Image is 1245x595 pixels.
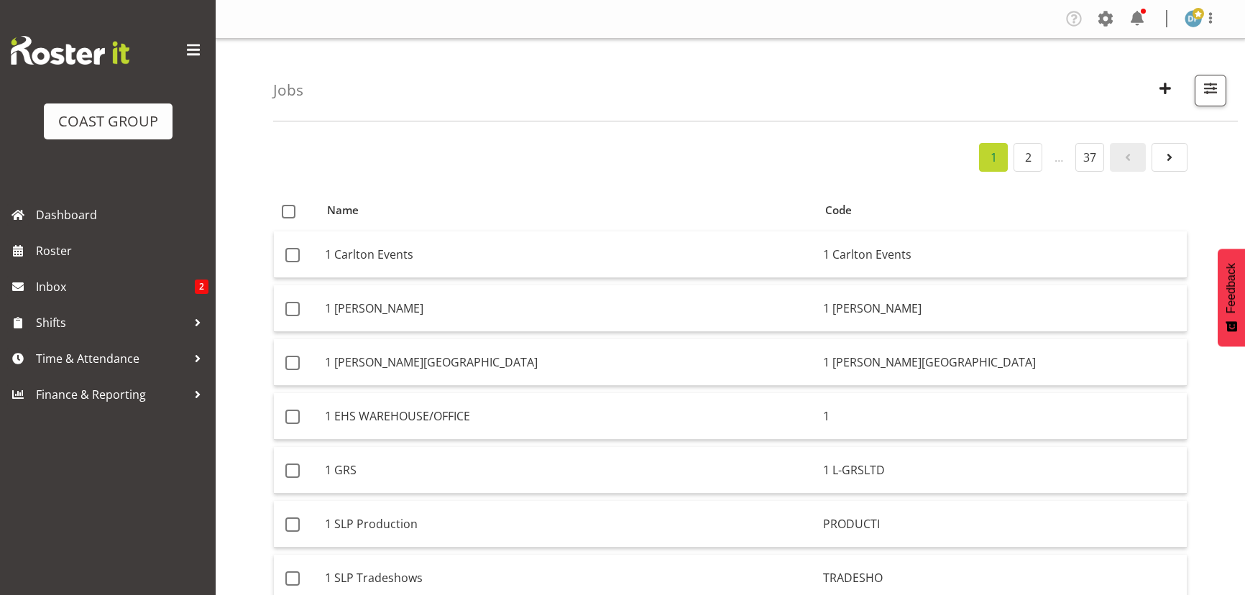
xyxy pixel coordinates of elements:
span: Name [327,202,359,218]
span: Finance & Reporting [36,384,187,405]
td: 1 [PERSON_NAME] [817,285,1187,332]
td: 1 Carlton Events [817,231,1187,278]
button: Filter Jobs [1195,75,1226,106]
td: 1 [PERSON_NAME] [319,285,817,332]
a: 37 [1075,143,1104,172]
button: Feedback - Show survey [1218,249,1245,346]
img: david-forte1134.jpg [1185,10,1202,27]
span: Dashboard [36,204,208,226]
span: Inbox [36,276,195,297]
a: 2 [1014,143,1042,172]
span: Roster [36,240,208,262]
td: 1 L-GRSLTD [817,447,1187,494]
span: Shifts [36,312,187,333]
td: 1 [PERSON_NAME][GEOGRAPHIC_DATA] [319,339,817,386]
span: 2 [195,280,208,294]
span: Feedback [1225,263,1238,313]
td: 1 GRS [319,447,817,494]
h4: Jobs [273,82,303,98]
td: 1 [817,393,1187,440]
td: 1 SLP Production [319,501,817,548]
td: PRODUCTI [817,501,1187,548]
div: COAST GROUP [58,111,158,132]
span: Code [825,202,852,218]
td: 1 EHS WAREHOUSE/OFFICE [319,393,817,440]
button: Create New Job [1150,75,1180,106]
img: Rosterit website logo [11,36,129,65]
td: 1 [PERSON_NAME][GEOGRAPHIC_DATA] [817,339,1187,386]
td: 1 Carlton Events [319,231,817,278]
span: Time & Attendance [36,348,187,369]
